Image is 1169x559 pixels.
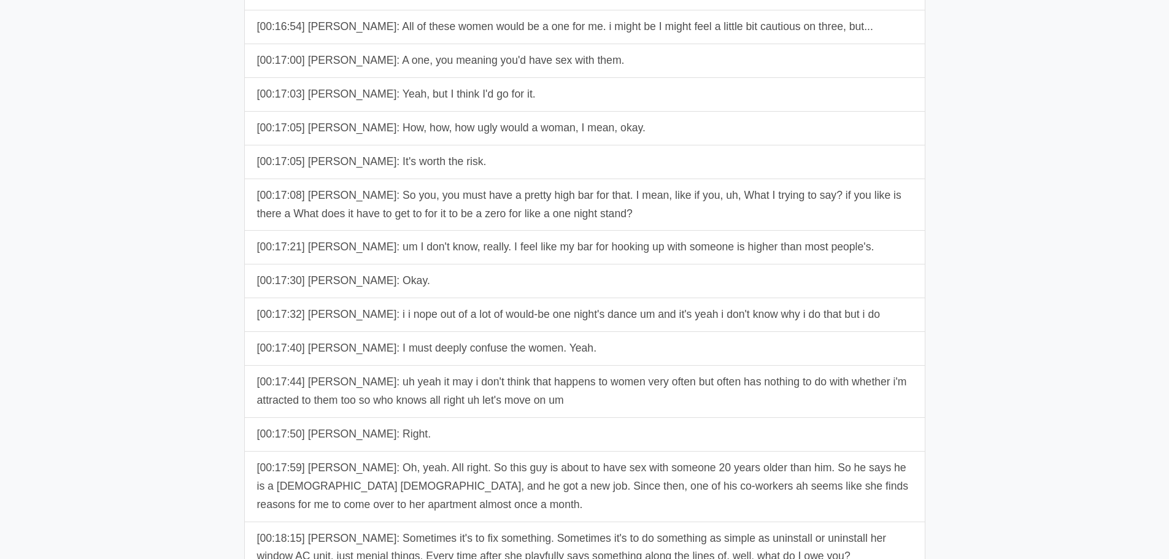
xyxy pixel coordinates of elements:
[244,145,925,179] li: [00:17:05] [PERSON_NAME]: It's worth the risk.
[244,451,925,522] li: [00:17:59] [PERSON_NAME]: Oh, yeah. All right. So this guy is about to have sex with someone 20 y...
[244,77,925,112] li: [00:17:03] [PERSON_NAME]: Yeah, but I think I'd go for it.
[244,365,925,418] li: [00:17:44] [PERSON_NAME]: uh yeah it may i don't think that happens to women very often but often...
[244,331,925,366] li: [00:17:40] [PERSON_NAME]: I must deeply confuse the women. Yeah.
[244,179,925,231] li: [00:17:08] [PERSON_NAME]: So you, you must have a pretty high bar for that. I mean, like if you, ...
[244,10,925,44] li: [00:16:54] [PERSON_NAME]: All of these women would be a one for me. i might be I might feel a lit...
[244,230,925,264] li: [00:17:21] [PERSON_NAME]: um I don't know, really. I feel like my bar for hooking up with someone...
[244,264,925,298] li: [00:17:30] [PERSON_NAME]: Okay.
[244,111,925,145] li: [00:17:05] [PERSON_NAME]: How, how, how ugly would a woman, I mean, okay.
[244,417,925,452] li: [00:17:50] [PERSON_NAME]: Right.
[244,44,925,78] li: [00:17:00] [PERSON_NAME]: A one, you meaning you'd have sex with them.
[244,298,925,332] li: [00:17:32] [PERSON_NAME]: i i nope out of a lot of would-be one night's dance um and it's yeah i ...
